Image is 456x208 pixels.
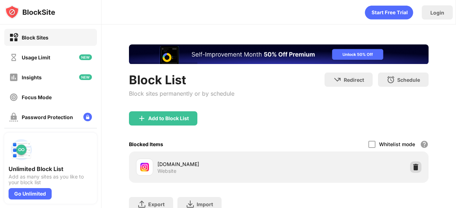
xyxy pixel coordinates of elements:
div: Block Sites [22,34,48,41]
div: Schedule [397,77,420,83]
img: password-protection-off.svg [9,113,18,122]
div: Block sites permanently or by schedule [129,90,234,97]
div: Add as many sites as you like to your block list [9,174,93,185]
iframe: Banner [129,44,429,64]
div: [DOMAIN_NAME] [157,160,279,168]
div: Import [197,201,213,207]
img: new-icon.svg [79,54,92,60]
div: Go Unlimited [9,188,52,199]
div: Password Protection [22,114,73,120]
img: logo-blocksite.svg [5,5,55,19]
img: new-icon.svg [79,74,92,80]
div: Block List [129,73,234,87]
img: focus-off.svg [9,93,18,102]
div: Login [430,10,444,16]
img: lock-menu.svg [83,113,92,121]
div: Redirect [344,77,364,83]
img: block-on.svg [9,33,18,42]
div: Whitelist mode [379,141,415,147]
div: Export [148,201,165,207]
img: insights-off.svg [9,73,18,82]
img: push-block-list.svg [9,137,34,162]
div: Website [157,168,176,174]
div: Unlimited Block List [9,165,93,172]
div: Add to Block List [148,116,189,121]
div: Usage Limit [22,54,50,60]
div: Blocked Items [129,141,163,147]
div: animation [365,5,413,20]
div: Focus Mode [22,94,52,100]
img: time-usage-off.svg [9,53,18,62]
div: Insights [22,74,42,80]
img: favicons [140,163,149,171]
